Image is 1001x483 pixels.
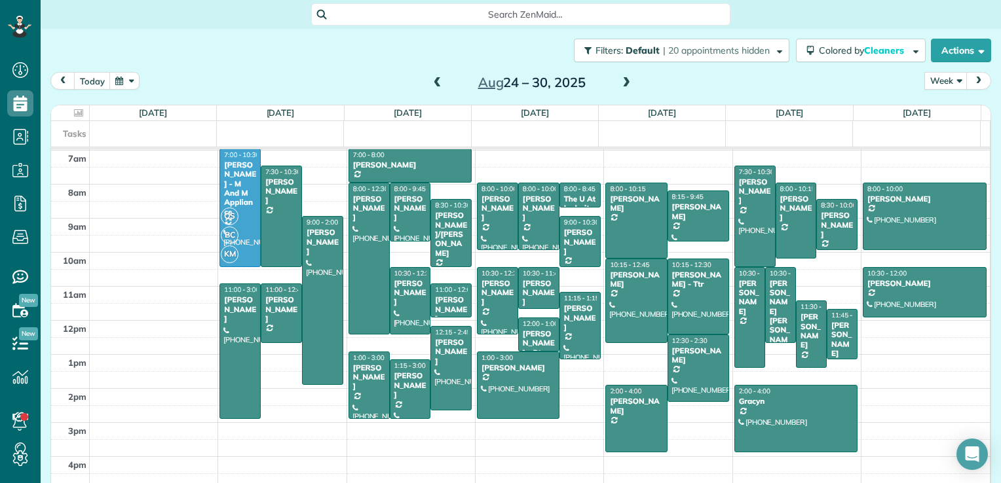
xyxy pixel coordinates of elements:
span: 8:00 - 8:45 [564,185,595,193]
a: [DATE] [394,107,422,118]
span: 1:00 - 3:00 [353,353,385,362]
button: today [74,72,111,90]
button: next [966,72,991,90]
span: 8:00 - 9:45 [394,185,426,193]
div: [PERSON_NAME] [434,338,468,366]
span: 10:30 - 12:30 [482,269,521,277]
div: Gracyn [738,397,854,406]
span: 8:00 - 12:30 [353,185,388,193]
div: [PERSON_NAME] [800,312,823,350]
span: 7:00 - 8:00 [353,151,385,159]
span: Default [626,45,660,56]
span: 12pm [63,323,86,334]
span: 4pm [68,459,86,470]
span: 8:00 - 10:00 [523,185,558,193]
div: [PERSON_NAME] [738,177,772,206]
span: 11:30 - 1:30 [801,302,836,311]
div: [PERSON_NAME] [522,194,556,223]
span: 11:00 - 12:45 [265,285,305,294]
span: 1pm [68,357,86,368]
span: 7:00 - 10:30 [224,151,259,159]
a: [DATE] [776,107,804,118]
span: 7:30 - 10:30 [265,168,301,176]
span: Aug [478,74,504,90]
div: [PERSON_NAME] [394,279,427,307]
span: 2:00 - 4:00 [739,387,770,395]
span: | 20 appointments hidden [663,45,770,56]
span: Tasks [63,128,86,139]
span: 10:30 - 12:30 [394,269,434,277]
span: KM [221,245,238,263]
div: [PERSON_NAME] [265,177,298,206]
span: 10:30 - 12:45 [770,269,809,277]
div: [PERSON_NAME] [609,194,663,213]
div: [PERSON_NAME] [394,194,427,223]
div: [PERSON_NAME] [738,279,761,317]
span: 3pm [68,425,86,436]
span: 11:00 - 3:00 [224,285,259,294]
span: 10:30 - 12:00 [867,269,907,277]
span: 11:15 - 1:15 [564,294,599,302]
span: 8am [68,187,86,198]
span: OS [221,207,238,225]
span: 2pm [68,391,86,402]
div: [PERSON_NAME] [609,397,663,416]
span: New [19,327,38,340]
div: [PERSON_NAME] [671,346,725,365]
div: [PERSON_NAME] [671,202,725,221]
div: [PERSON_NAME] - Ttr [671,270,725,289]
div: [PERSON_NAME] [481,363,556,372]
span: 1:15 - 3:00 [394,361,426,370]
div: [PERSON_NAME] [PERSON_NAME] [769,279,792,354]
div: [PERSON_NAME] [820,211,854,239]
div: [PERSON_NAME] [563,228,597,256]
div: [PERSON_NAME] [223,295,257,323]
span: 1:00 - 3:00 [482,353,513,362]
div: [PERSON_NAME] [352,194,386,223]
a: [DATE] [139,107,167,118]
span: 2:00 - 4:00 [610,387,641,395]
h2: 24 – 30, 2025 [450,75,614,90]
div: [PERSON_NAME] [867,194,983,204]
div: [PERSON_NAME] [481,194,514,223]
span: 8:00 - 10:15 [780,185,816,193]
span: 10:30 - 11:45 [523,269,562,277]
a: Filters: Default | 20 appointments hidden [567,39,789,62]
span: Filters: [595,45,623,56]
a: [DATE] [903,107,931,118]
div: [PERSON_NAME] - Btn Systems [522,329,556,367]
span: 8:30 - 10:30 [435,201,470,209]
span: 9:00 - 2:00 [307,218,338,226]
button: Actions [931,39,991,62]
span: 10am [63,255,86,266]
span: 12:15 - 2:45 [435,328,470,336]
span: 7:30 - 10:30 [739,168,774,176]
div: [PERSON_NAME] [306,228,339,256]
span: 8:00 - 10:00 [482,185,517,193]
div: The U At Ledroit [563,194,597,213]
span: 8:00 - 10:15 [610,185,645,193]
span: 7am [68,153,86,164]
span: 8:00 - 10:00 [867,185,903,193]
span: 11:45 - 1:15 [831,311,867,319]
div: [PERSON_NAME] [563,304,597,332]
div: [PERSON_NAME] - M And M Appliance [223,160,257,217]
a: [DATE] [521,107,549,118]
div: [PERSON_NAME] [780,194,813,223]
button: Filters: Default | 20 appointments hidden [574,39,789,62]
span: Colored by [819,45,909,56]
span: 10:30 - 1:30 [739,269,774,277]
div: [PERSON_NAME] [434,295,468,323]
span: 10:15 - 12:45 [610,260,649,269]
div: [PERSON_NAME] [352,363,386,391]
span: New [19,294,38,307]
div: [PERSON_NAME] [522,279,556,307]
span: Cleaners [864,45,906,56]
div: [PERSON_NAME] [265,295,298,323]
span: BC [221,226,238,244]
span: 11am [63,289,86,300]
button: Colored byCleaners [796,39,926,62]
div: [PERSON_NAME] [867,279,983,288]
div: [PERSON_NAME] [352,160,468,170]
span: 12:00 - 1:00 [523,319,558,328]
